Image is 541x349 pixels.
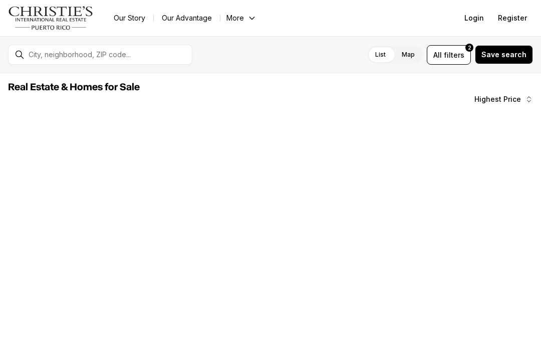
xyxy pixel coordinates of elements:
a: Our Story [106,11,153,25]
span: All [433,50,442,60]
a: Our Advantage [154,11,220,25]
span: 2 [468,44,471,52]
button: Login [458,8,490,28]
span: Highest Price [474,95,521,103]
button: Save search [475,45,533,64]
span: Save search [481,51,526,59]
span: filters [444,50,464,60]
button: Allfilters2 [427,45,471,65]
button: More [220,11,262,25]
button: Register [492,8,533,28]
img: logo [8,6,94,30]
label: Map [394,46,423,64]
span: Register [498,14,527,22]
label: List [367,46,394,64]
span: Real Estate & Homes for Sale [8,82,140,92]
span: Login [464,14,484,22]
button: Highest Price [468,89,539,109]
